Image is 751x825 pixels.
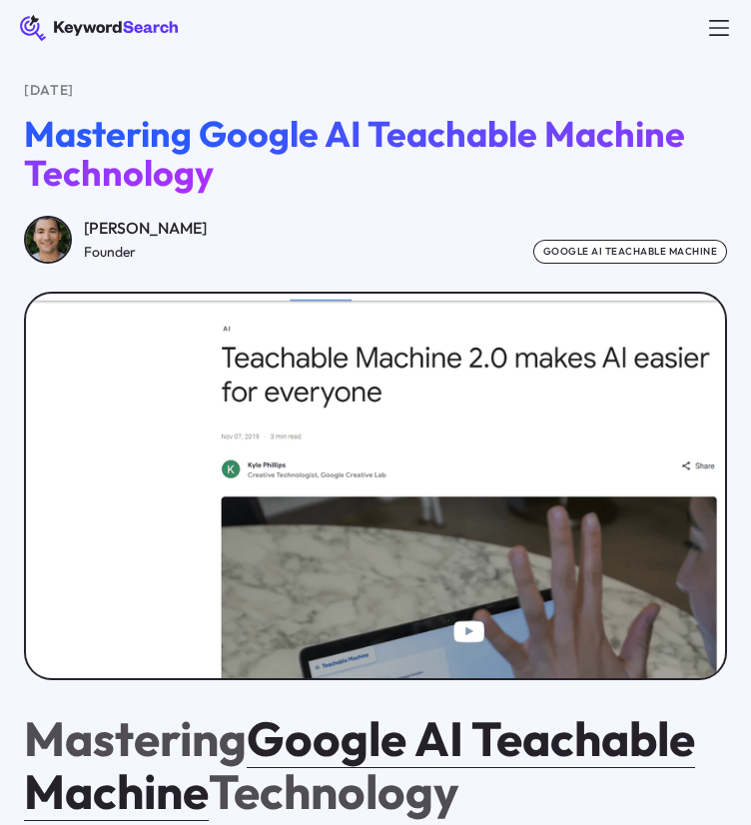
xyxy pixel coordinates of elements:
[24,80,727,102] div: [DATE]
[84,242,207,264] div: Founder
[24,712,727,817] h1: Mastering Technology
[533,240,727,264] div: google ai teachable machine
[84,216,207,242] div: [PERSON_NAME]
[24,708,695,821] a: Google AI Teachable Machine
[24,111,685,195] span: Mastering Google AI Teachable Machine Technology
